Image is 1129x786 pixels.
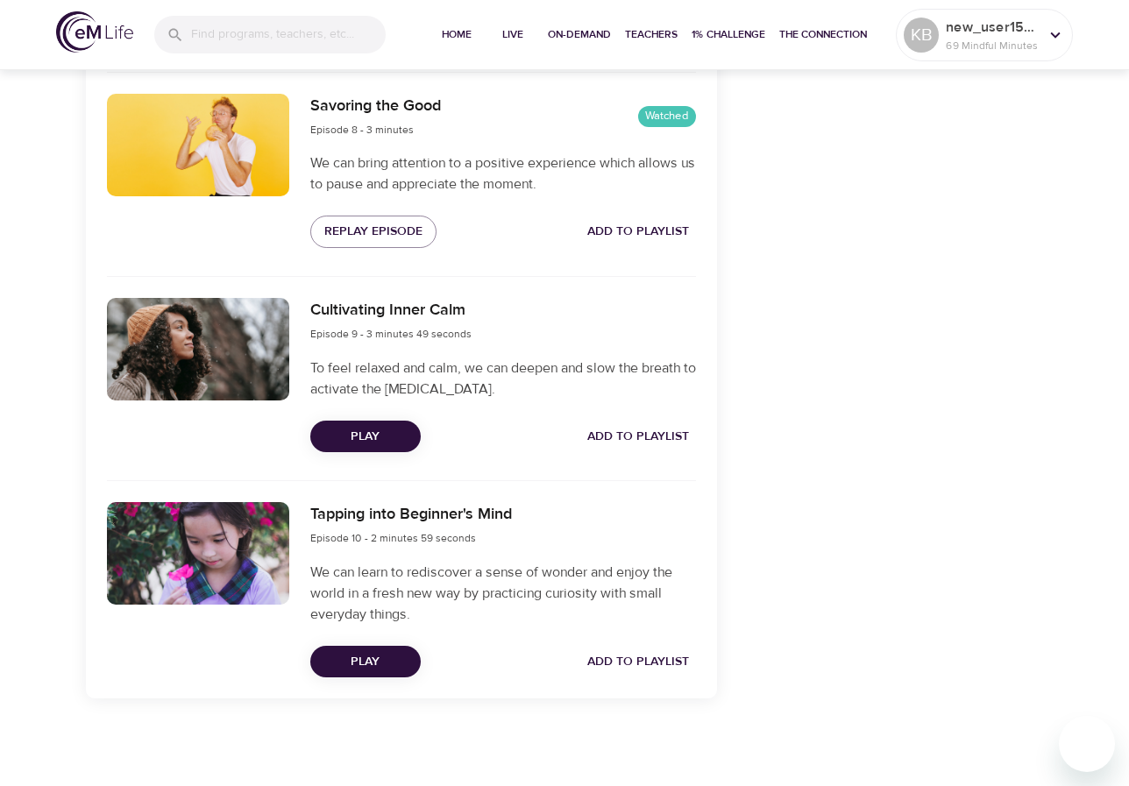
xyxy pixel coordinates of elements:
[310,421,421,453] button: Play
[436,25,478,44] span: Home
[310,358,696,400] p: To feel relaxed and calm, we can deepen and slow the breath to activate the [MEDICAL_DATA].
[56,11,133,53] img: logo
[310,502,512,528] h6: Tapping into Beginner's Mind
[310,298,472,323] h6: Cultivating Inner Calm
[310,216,437,248] button: Replay Episode
[779,25,867,44] span: The Connection
[580,421,696,453] button: Add to Playlist
[310,646,421,678] button: Play
[324,651,407,673] span: Play
[310,152,696,195] p: We can bring attention to a positive experience which allows us to pause and appreciate the moment.
[310,327,472,341] span: Episode 9 - 3 minutes 49 seconds
[310,94,441,119] h6: Savoring the Good
[580,646,696,678] button: Add to Playlist
[638,108,696,124] span: Watched
[904,18,939,53] div: KB
[324,221,422,243] span: Replay Episode
[191,16,386,53] input: Find programs, teachers, etc...
[492,25,534,44] span: Live
[587,651,689,673] span: Add to Playlist
[310,531,476,545] span: Episode 10 - 2 minutes 59 seconds
[580,216,696,248] button: Add to Playlist
[946,17,1039,38] p: new_user1566398724
[946,38,1039,53] p: 69 Mindful Minutes
[310,562,696,625] p: We can learn to rediscover a sense of wonder and enjoy the world in a fresh new way by practicing...
[324,426,407,448] span: Play
[1059,716,1115,772] iframe: Button to launch messaging window
[692,25,765,44] span: 1% Challenge
[625,25,678,44] span: Teachers
[548,25,611,44] span: On-Demand
[587,221,689,243] span: Add to Playlist
[587,426,689,448] span: Add to Playlist
[310,123,414,137] span: Episode 8 - 3 minutes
